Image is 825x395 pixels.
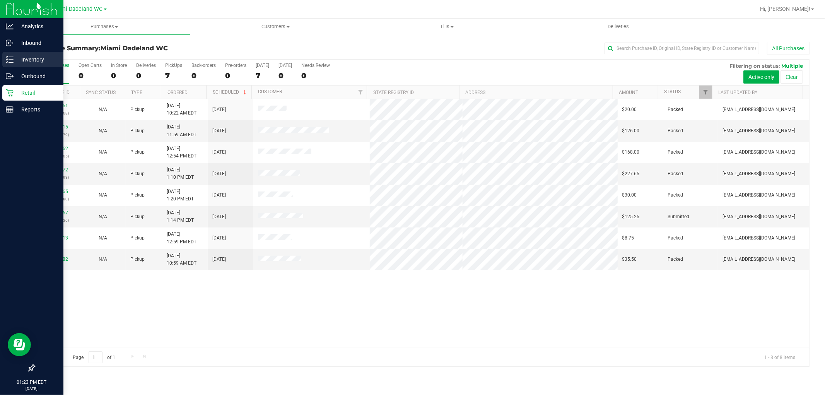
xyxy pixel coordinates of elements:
[622,149,640,156] span: $168.00
[6,22,14,30] inline-svg: Analytics
[6,56,14,63] inline-svg: Inventory
[767,42,810,55] button: All Purchases
[212,106,226,113] span: [DATE]
[99,213,107,221] button: N/A
[362,23,532,30] span: Tills
[212,170,226,178] span: [DATE]
[622,170,640,178] span: $227.65
[99,170,107,178] button: N/A
[622,256,637,263] span: $35.50
[99,149,107,155] span: Not Applicable
[167,209,194,224] span: [DATE] 1:14 PM EDT
[190,23,361,30] span: Customers
[14,72,60,81] p: Outbound
[111,71,127,80] div: 0
[51,6,103,12] span: Miami Dadeland WC
[723,256,795,263] span: [EMAIL_ADDRESS][DOMAIN_NAME]
[130,234,145,242] span: Pickup
[167,145,196,160] span: [DATE] 12:54 PM EDT
[191,63,216,68] div: Back-orders
[668,192,683,199] span: Packed
[79,63,102,68] div: Open Carts
[212,127,226,135] span: [DATE]
[46,167,68,173] a: 11988572
[729,63,780,69] span: Filtering on status:
[99,106,107,113] button: N/A
[622,106,637,113] span: $20.00
[111,63,127,68] div: In Store
[190,19,361,35] a: Customers
[165,63,182,68] div: PickUps
[46,189,68,194] a: 11988665
[14,22,60,31] p: Analytics
[130,256,145,263] span: Pickup
[258,89,282,94] a: Customer
[6,72,14,80] inline-svg: Outbound
[167,90,188,95] a: Ordered
[664,89,681,94] a: Status
[14,55,60,64] p: Inventory
[8,333,31,356] iframe: Resource center
[66,351,122,363] span: Page of 1
[99,256,107,262] span: Not Applicable
[14,88,60,97] p: Retail
[131,90,142,95] a: Type
[256,63,269,68] div: [DATE]
[622,192,637,199] span: $30.00
[668,127,683,135] span: Packed
[699,85,712,99] a: Filter
[668,149,683,156] span: Packed
[99,256,107,263] button: N/A
[597,23,639,30] span: Deliveries
[723,234,795,242] span: [EMAIL_ADDRESS][DOMAIN_NAME]
[130,192,145,199] span: Pickup
[622,213,640,221] span: $125.25
[781,70,803,84] button: Clear
[225,63,246,68] div: Pre-orders
[668,213,690,221] span: Submitted
[605,43,759,54] input: Search Purchase ID, Original ID, State Registry ID or Customer Name...
[6,39,14,47] inline-svg: Inbound
[167,188,194,203] span: [DATE] 1:20 PM EDT
[14,38,60,48] p: Inbound
[46,210,68,215] a: 11988667
[167,231,196,245] span: [DATE] 12:59 PM EDT
[99,192,107,198] span: Not Applicable
[46,124,68,130] a: 11988015
[130,149,145,156] span: Pickup
[191,71,216,80] div: 0
[19,19,190,35] a: Purchases
[622,234,634,242] span: $8.75
[6,106,14,113] inline-svg: Reports
[167,166,194,181] span: [DATE] 1:10 PM EDT
[459,85,613,99] th: Address
[723,149,795,156] span: [EMAIL_ADDRESS][DOMAIN_NAME]
[622,127,640,135] span: $126.00
[34,45,292,52] h3: Purchase Summary:
[278,63,292,68] div: [DATE]
[99,235,107,241] span: Not Applicable
[723,192,795,199] span: [EMAIL_ADDRESS][DOMAIN_NAME]
[167,102,196,117] span: [DATE] 10:22 AM EDT
[99,214,107,219] span: Not Applicable
[130,127,145,135] span: Pickup
[758,351,801,363] span: 1 - 8 of 8 items
[167,252,196,267] span: [DATE] 10:59 AM EDT
[212,192,226,199] span: [DATE]
[89,351,102,363] input: 1
[278,71,292,80] div: 0
[99,234,107,242] button: N/A
[46,256,68,262] a: 11987482
[212,234,226,242] span: [DATE]
[3,379,60,386] p: 01:23 PM EDT
[46,146,68,151] a: 11988462
[225,71,246,80] div: 0
[99,107,107,112] span: Not Applicable
[99,149,107,156] button: N/A
[743,70,779,84] button: Active only
[46,103,68,108] a: 11987151
[760,6,810,12] span: Hi, [PERSON_NAME]!
[723,106,795,113] span: [EMAIL_ADDRESS][DOMAIN_NAME]
[212,256,226,263] span: [DATE]
[3,386,60,392] p: [DATE]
